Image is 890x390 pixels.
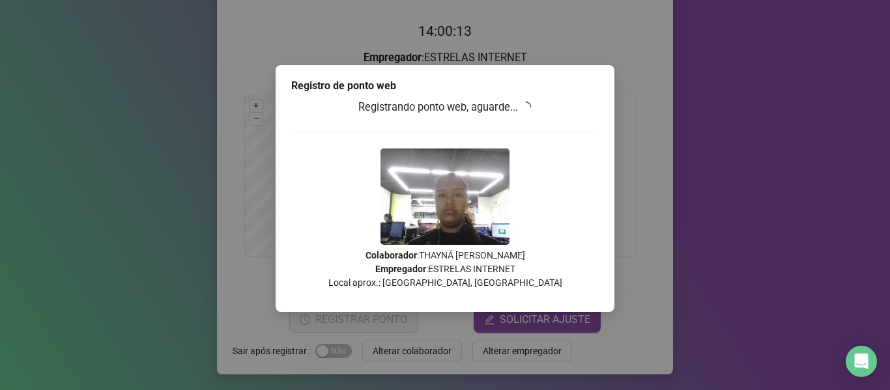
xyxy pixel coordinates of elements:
strong: Empregador [375,264,426,274]
img: 2Q== [380,148,510,245]
p: : THAYNÁ [PERSON_NAME] : ESTRELAS INTERNET Local aprox.: [GEOGRAPHIC_DATA], [GEOGRAPHIC_DATA] [291,249,599,290]
span: loading [521,102,531,112]
strong: Colaborador [366,250,417,260]
div: Open Intercom Messenger [846,346,877,377]
div: Registro de ponto web [291,78,599,94]
h3: Registrando ponto web, aguarde... [291,99,599,116]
